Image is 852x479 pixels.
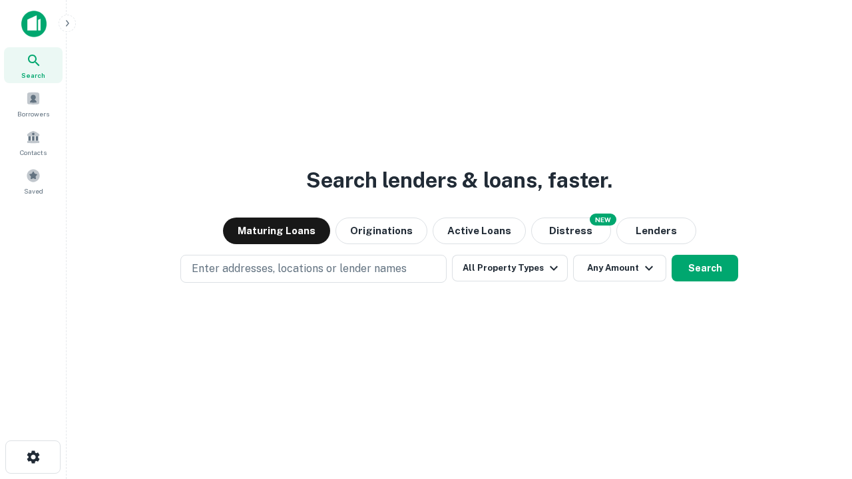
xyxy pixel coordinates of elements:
[335,218,427,244] button: Originations
[785,373,852,436] iframe: Chat Widget
[17,108,49,119] span: Borrowers
[452,255,568,281] button: All Property Types
[4,124,63,160] a: Contacts
[590,214,616,226] div: NEW
[4,86,63,122] a: Borrowers
[192,261,407,277] p: Enter addresses, locations or lender names
[4,47,63,83] a: Search
[180,255,447,283] button: Enter addresses, locations or lender names
[24,186,43,196] span: Saved
[21,11,47,37] img: capitalize-icon.png
[20,147,47,158] span: Contacts
[223,218,330,244] button: Maturing Loans
[433,218,526,244] button: Active Loans
[616,218,696,244] button: Lenders
[672,255,738,281] button: Search
[531,218,611,244] button: Search distressed loans with lien and other non-mortgage details.
[21,70,45,80] span: Search
[4,163,63,199] a: Saved
[573,255,666,281] button: Any Amount
[306,164,612,196] h3: Search lenders & loans, faster.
